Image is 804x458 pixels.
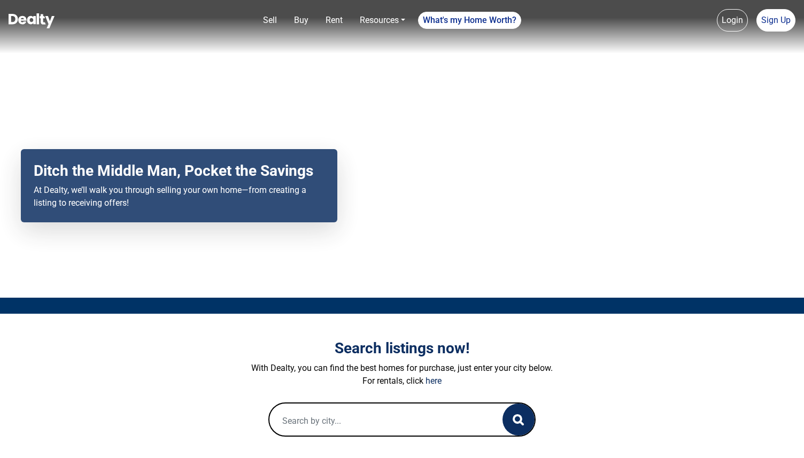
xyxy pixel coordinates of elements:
a: Sell [259,10,281,31]
p: With Dealty, you can find the best homes for purchase, just enter your city below. [105,362,699,375]
a: Sign Up [756,9,795,32]
a: here [426,376,442,386]
a: Resources [355,10,409,31]
a: Rent [321,10,347,31]
img: Dealty - Buy, Sell & Rent Homes [9,13,55,28]
h2: Ditch the Middle Man, Pocket the Savings [34,162,324,180]
a: Buy [290,10,313,31]
a: What's my Home Worth? [418,12,521,29]
h3: Search listings now! [105,339,699,358]
p: For rentals, click [105,375,699,387]
a: Login [717,9,748,32]
p: At Dealty, we’ll walk you through selling your own home—from creating a listing to receiving offers! [34,184,324,209]
input: Search by city... [269,403,481,438]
